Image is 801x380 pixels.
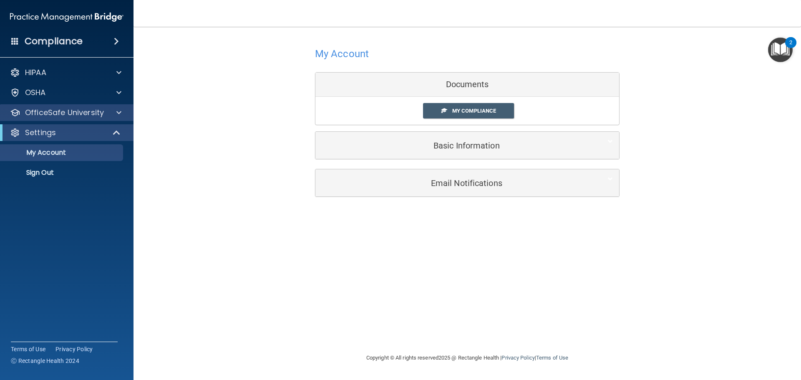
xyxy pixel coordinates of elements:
div: 2 [789,43,792,53]
h4: Compliance [25,35,83,47]
h4: My Account [315,48,369,59]
div: Copyright © All rights reserved 2025 @ Rectangle Health | | [315,345,620,371]
p: Sign Out [5,169,119,177]
span: Ⓒ Rectangle Health 2024 [11,357,79,365]
p: HIPAA [25,68,46,78]
a: HIPAA [10,68,121,78]
a: Terms of Use [11,345,45,353]
a: Terms of Use [536,355,568,361]
div: Documents [315,73,619,97]
p: My Account [5,148,119,157]
a: Email Notifications [322,174,613,192]
p: OfficeSafe University [25,108,104,118]
h5: Basic Information [322,141,587,150]
a: Privacy Policy [501,355,534,361]
img: PMB logo [10,9,123,25]
a: Settings [10,128,121,138]
a: OSHA [10,88,121,98]
a: Privacy Policy [55,345,93,353]
a: Basic Information [322,136,613,155]
span: My Compliance [452,108,496,114]
a: OfficeSafe University [10,108,121,118]
button: Open Resource Center, 2 new notifications [768,38,793,62]
h5: Email Notifications [322,179,587,188]
p: OSHA [25,88,46,98]
p: Settings [25,128,56,138]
